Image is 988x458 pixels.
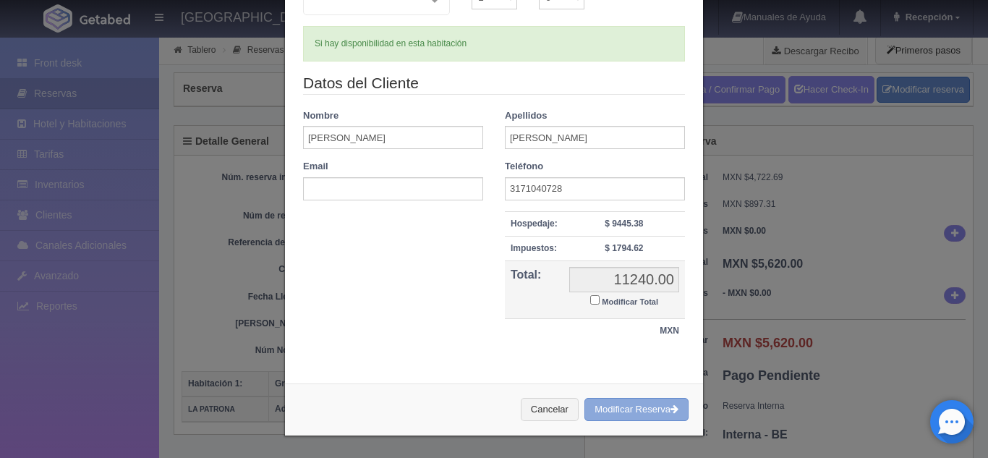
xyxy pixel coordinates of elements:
label: Nombre [303,109,338,123]
button: Modificar Reserva [584,398,689,422]
th: Total: [505,261,563,319]
strong: $ 1794.62 [605,243,643,253]
div: Si hay disponibilidad en esta habitación [303,26,685,62]
strong: $ 9445.38 [605,219,643,229]
legend: Datos del Cliente [303,72,685,95]
strong: MXN [660,326,679,336]
button: Cancelar [521,398,579,422]
label: Teléfono [505,160,543,174]
th: Impuestos: [505,236,563,260]
input: Modificar Total [590,295,600,305]
small: Modificar Total [602,297,658,306]
label: Email [303,160,328,174]
th: Hospedaje: [505,211,563,236]
label: Apellidos [505,109,548,123]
